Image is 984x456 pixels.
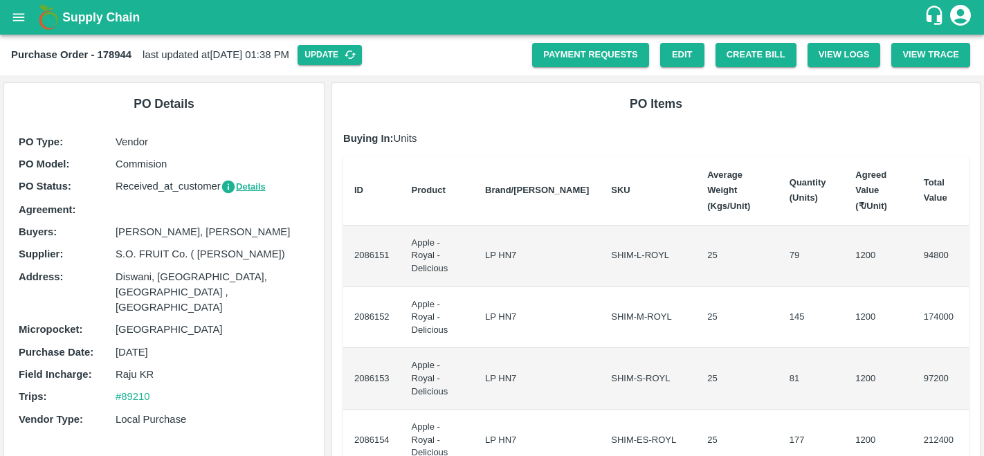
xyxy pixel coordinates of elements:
b: Address : [19,271,63,282]
button: Update [298,45,362,65]
td: LP HN7 [474,348,600,410]
td: 145 [778,287,845,349]
b: Agreed Value (₹/Unit) [855,170,887,211]
p: Diswani, [GEOGRAPHIC_DATA], [GEOGRAPHIC_DATA] , [GEOGRAPHIC_DATA] [116,269,309,316]
td: 94800 [913,226,969,287]
p: [PERSON_NAME], [PERSON_NAME] [116,224,309,239]
button: open drawer [3,1,35,33]
b: Total Value [924,177,947,203]
a: Payment Requests [532,43,649,67]
p: Vendor [116,134,309,149]
td: 2086151 [343,226,401,287]
b: Buying In: [343,133,394,144]
td: SHIM-S-ROYL [600,348,696,410]
b: Vendor Type : [19,414,83,425]
b: ID [354,185,363,195]
b: Agreement: [19,204,75,215]
td: 25 [696,226,778,287]
img: logo [35,3,62,31]
button: View Logs [808,43,881,67]
p: Units [343,131,969,146]
b: Supplier : [19,248,63,259]
b: SKU [611,185,630,195]
b: PO Type : [19,136,63,147]
a: #89210 [116,391,150,402]
p: Local Purchase [116,412,309,427]
b: Buyers : [19,226,57,237]
td: 81 [778,348,845,410]
a: Edit [660,43,704,67]
b: PO Model : [19,158,69,170]
p: S.O. FRUIT Co. ( [PERSON_NAME]) [116,246,309,262]
button: View Trace [891,43,970,67]
p: Commision [116,156,309,172]
td: SHIM-L-ROYL [600,226,696,287]
button: Create Bill [716,43,796,67]
td: SHIM-M-ROYL [600,287,696,349]
td: 1200 [844,287,912,349]
p: Received_at_customer [116,179,309,194]
b: Micropocket : [19,324,82,335]
td: 2086152 [343,287,401,349]
td: 97200 [913,348,969,410]
b: Field Incharge : [19,369,92,380]
p: [GEOGRAPHIC_DATA] [116,322,309,337]
b: PO Status : [19,181,71,192]
div: last updated at [DATE] 01:38 PM [11,45,532,65]
td: LP HN7 [474,287,600,349]
b: Purchase Order - 178944 [11,49,131,60]
h6: PO Details [15,94,313,113]
td: Apple - Royal - Delicious [401,287,474,349]
b: Average Weight (Kgs/Unit) [707,170,750,211]
button: Details [221,179,266,195]
td: 2086153 [343,348,401,410]
td: Apple - Royal - Delicious [401,226,474,287]
td: 79 [778,226,845,287]
a: Supply Chain [62,8,924,27]
td: 1200 [844,226,912,287]
td: 25 [696,348,778,410]
div: customer-support [924,5,948,30]
td: 1200 [844,348,912,410]
td: LP HN7 [474,226,600,287]
b: Supply Chain [62,10,140,24]
p: Raju KR [116,367,309,382]
td: 25 [696,287,778,349]
b: Quantity (Units) [790,177,826,203]
b: Trips : [19,391,46,402]
td: Apple - Royal - Delicious [401,348,474,410]
div: account of current user [948,3,973,32]
b: Purchase Date : [19,347,93,358]
h6: PO Items [343,94,969,113]
b: Product [412,185,446,195]
p: [DATE] [116,345,309,360]
td: 174000 [913,287,969,349]
b: Brand/[PERSON_NAME] [485,185,589,195]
